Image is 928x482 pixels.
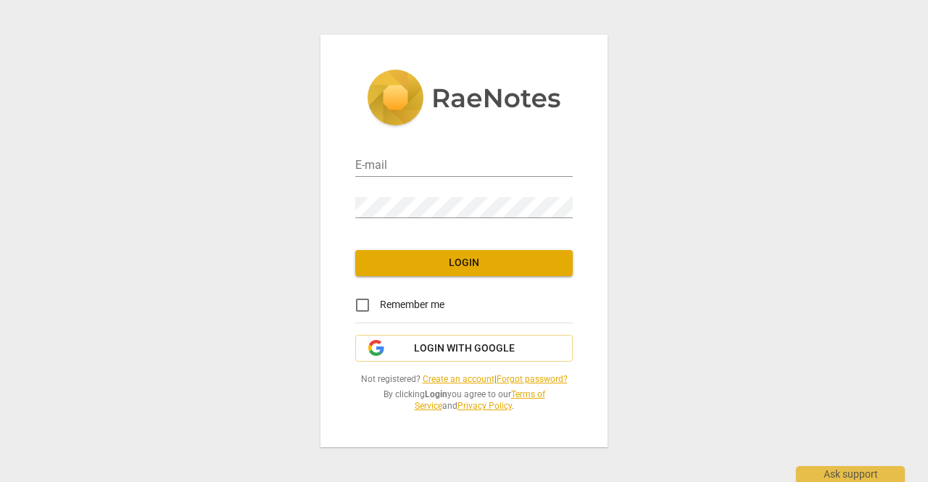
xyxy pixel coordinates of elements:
[457,401,512,411] a: Privacy Policy
[355,373,573,386] span: Not registered? |
[497,374,568,384] a: Forgot password?
[425,389,447,399] b: Login
[367,256,561,270] span: Login
[355,335,573,362] button: Login with Google
[415,389,545,412] a: Terms of Service
[367,70,561,129] img: 5ac2273c67554f335776073100b6d88f.svg
[414,341,515,356] span: Login with Google
[380,297,444,312] span: Remember me
[355,388,573,412] span: By clicking you agree to our and .
[423,374,494,384] a: Create an account
[796,466,905,482] div: Ask support
[355,250,573,276] button: Login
